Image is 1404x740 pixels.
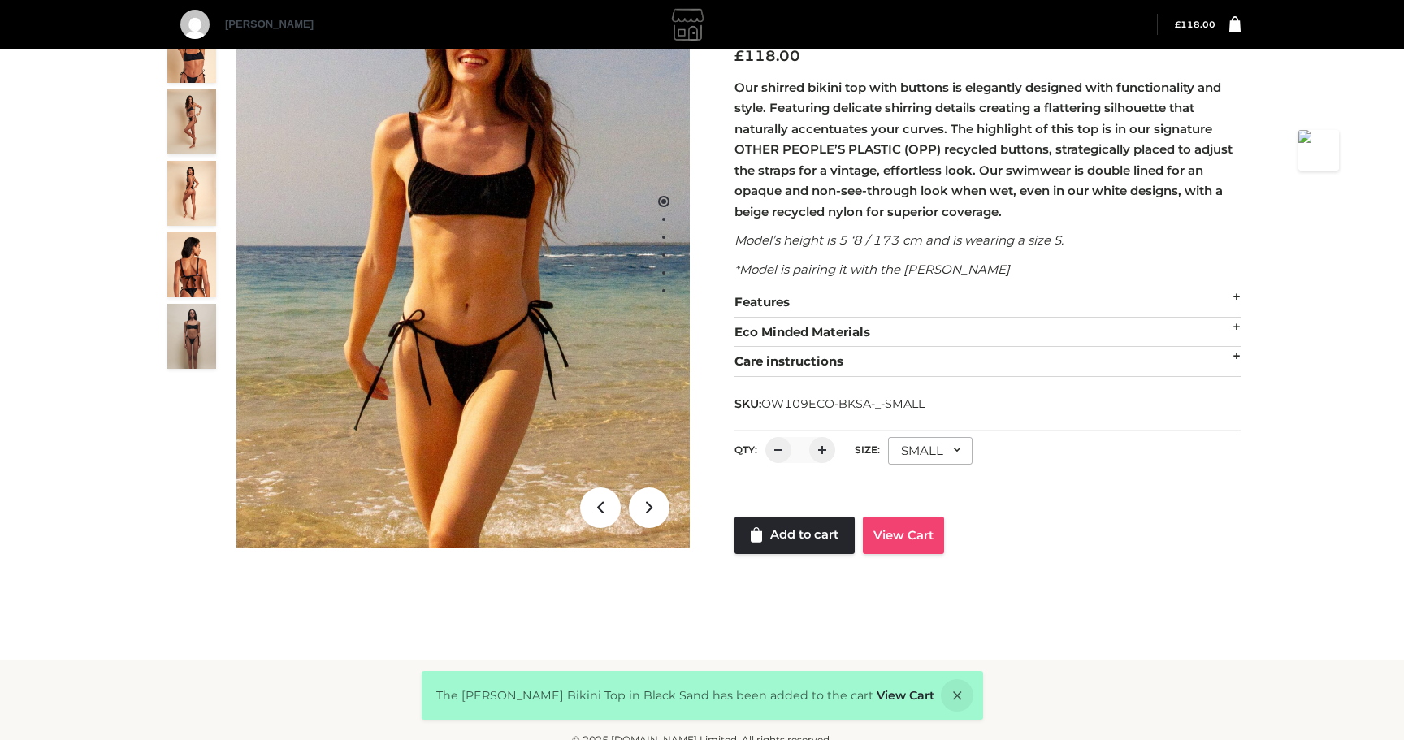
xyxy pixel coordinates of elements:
a: View Cart [877,688,934,703]
span: £ [1175,19,1181,30]
img: 5.Avery-Top_BS-1_1.jpg [167,232,216,297]
img: 2.Avery-Top_BS-1_2130e00f-2724-46f5-ba9f-308d4b1a4788.jpg [167,18,216,83]
div: Care instructions [734,347,1241,377]
img: oppswimwear [668,4,709,45]
span: OW109ECO-BKSA-_-SMALL [761,396,925,411]
bdi: 118.00 [1175,19,1215,30]
img: 3.Avery-Top_BS-1_8c210833-d96e-474e-9eee-714e2dbba8a8.jpg [167,161,216,226]
a: View Cart [863,517,944,554]
a: Add to cart [734,517,855,554]
a: [PERSON_NAME] [225,18,314,59]
em: *Model is pairing it with the [PERSON_NAME] [734,262,1010,277]
img: 4.Avery-Top_BS-1_520878c0-67f4-4a30-9e71-fd3ac7eccd6b.jpg [167,89,216,154]
label: Size: [855,444,880,456]
div: SMALL [888,437,973,465]
strong: Our shirred bikini top with buttons is elegantly designed with functionality and style. Featuring... [734,80,1233,219]
span: £ [734,47,744,65]
bdi: 118.00 [734,47,800,65]
div: The [PERSON_NAME] Bikini Top in Black Sand has been added to the cart [422,671,983,720]
img: a5cb075cf92544d6b804bc4cae1e4429.HD-1080p-3.3Mbps-22400445_thumbnail.jpg [167,304,216,369]
label: QTY: [734,444,757,456]
div: Eco Minded Materials [734,318,1241,348]
div: Features [734,288,1241,318]
em: Model’s height is 5 ‘8 / 173 cm and is wearing a size S. [734,232,1064,248]
span: SKU: [734,394,926,413]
